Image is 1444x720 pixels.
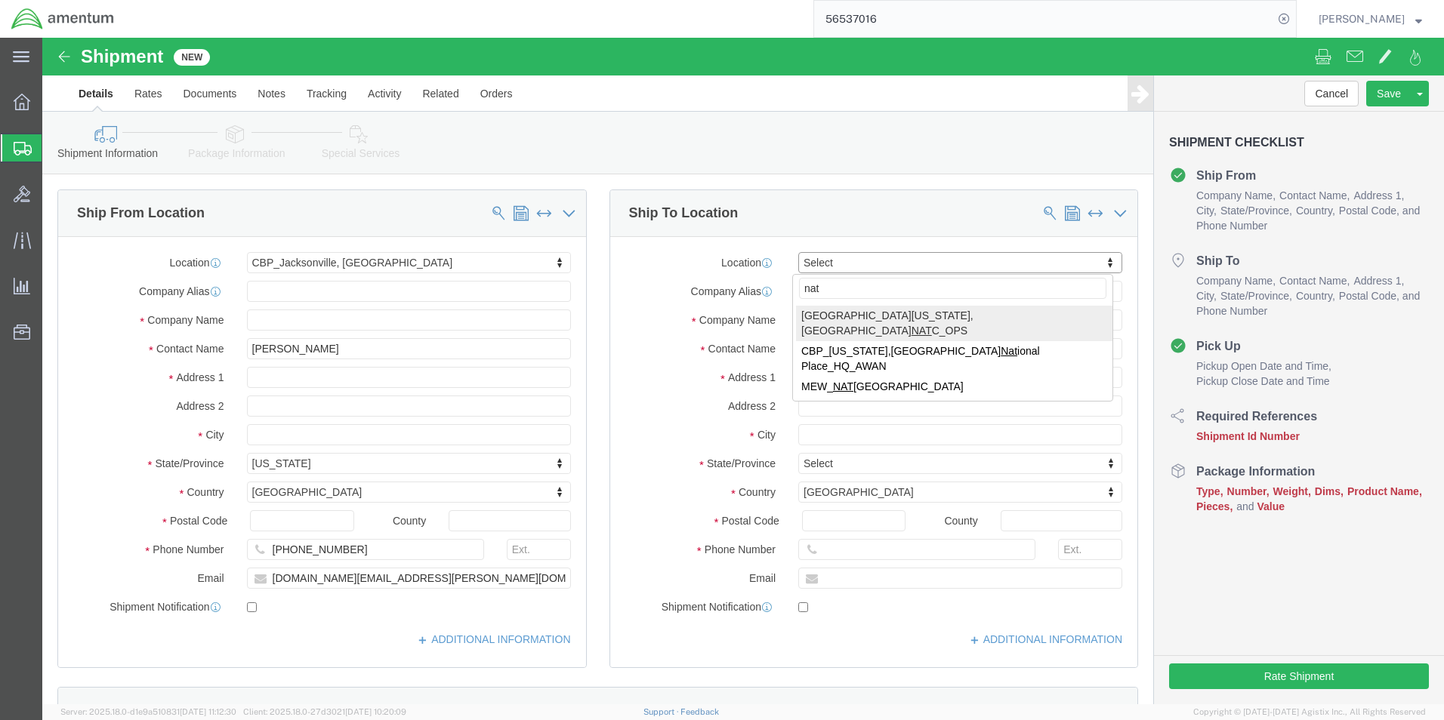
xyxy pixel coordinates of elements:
[180,707,236,716] span: [DATE] 11:12:30
[814,1,1273,37] input: Search for shipment number, reference number
[60,707,236,716] span: Server: 2025.18.0-d1e9a510831
[11,8,115,30] img: logo
[1318,10,1423,28] button: [PERSON_NAME]
[243,707,406,716] span: Client: 2025.18.0-27d3021
[345,707,406,716] span: [DATE] 10:20:09
[680,707,719,716] a: Feedback
[1319,11,1405,27] span: Cienna Green
[42,38,1444,704] iframe: FS Legacy Container
[1193,706,1426,718] span: Copyright © [DATE]-[DATE] Agistix Inc., All Rights Reserved
[643,707,681,716] a: Support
